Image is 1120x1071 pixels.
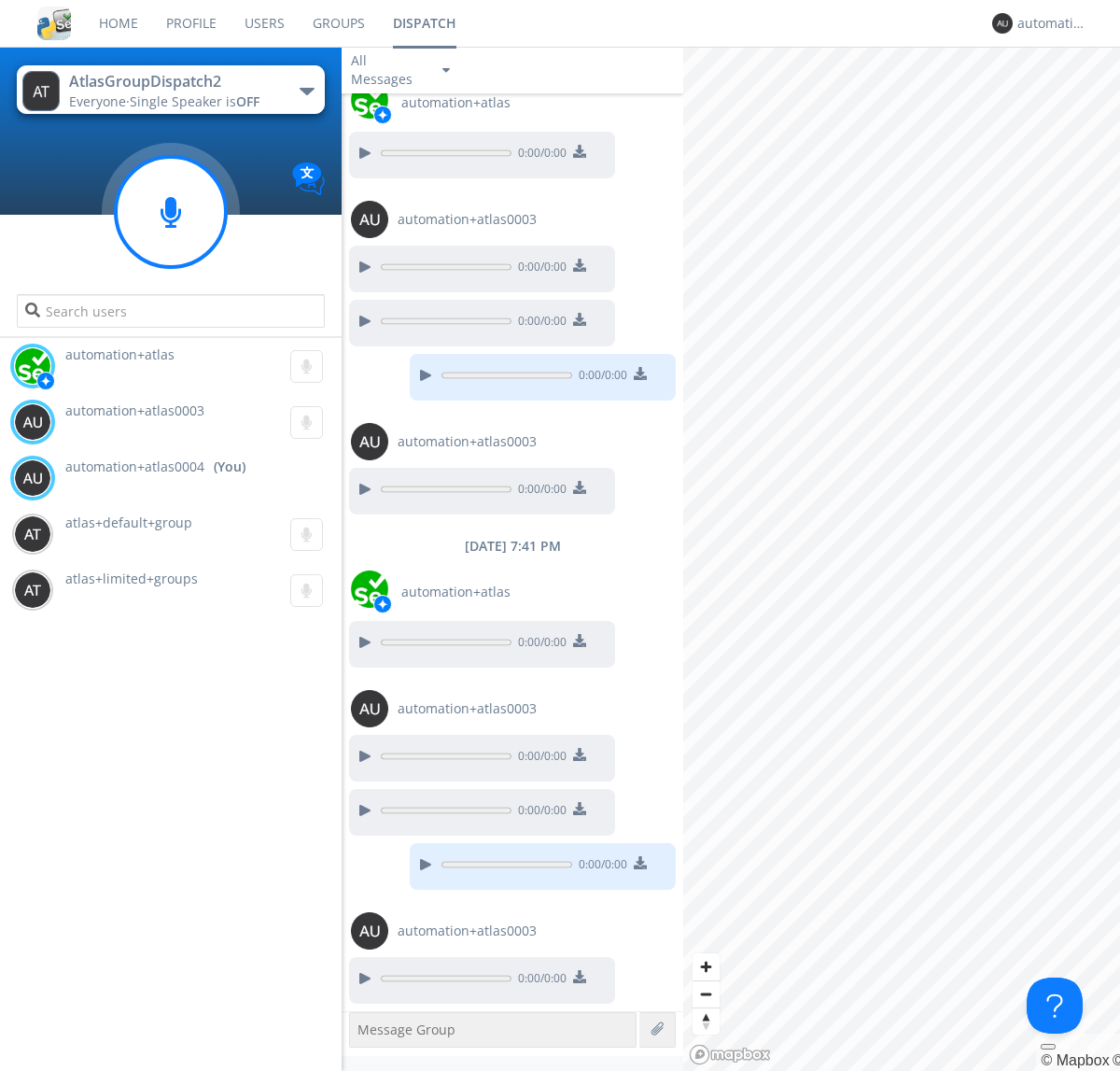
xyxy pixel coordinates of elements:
[14,571,51,609] img: 373638.png
[693,1008,720,1035] span: Reset bearing to north
[511,802,567,823] span: 0:00 / 0:00
[634,367,647,380] img: download media button
[14,403,51,441] img: 373638.png
[130,92,259,110] span: Single Speaker is
[14,347,51,385] img: d2d01cd9b4174d08988066c6d424eccd
[1041,1052,1109,1068] a: Mapbox
[693,980,720,1008] button: Zoom out
[14,459,51,497] img: 373638.png
[65,514,192,531] span: atlas+default+group
[69,92,279,111] div: Everyone ·
[511,970,567,991] span: 0:00 / 0:00
[401,583,511,601] span: automation+atlas
[511,748,567,768] span: 0:00 / 0:00
[511,481,567,501] span: 0:00 / 0:00
[65,570,198,587] span: atlas+limited+groups
[351,571,388,608] img: d2d01cd9b4174d08988066c6d424eccd
[573,145,586,158] img: download media button
[236,92,259,110] span: OFF
[1041,1044,1056,1050] button: Toggle attribution
[351,201,388,238] img: 373638.png
[693,981,720,1008] span: Zoom out
[398,922,537,940] span: automation+atlas0003
[69,71,279,92] div: AtlasGroupDispatch2
[17,65,324,114] button: AtlasGroupDispatch2Everyone·Single Speaker isOFF
[292,162,325,195] img: Translation enabled
[693,1008,720,1035] button: Reset bearing to north
[572,856,627,877] span: 0:00 / 0:00
[573,802,586,815] img: download media button
[14,515,51,553] img: 373638.png
[65,458,204,476] span: automation+atlas0004
[351,81,388,119] img: d2d01cd9b4174d08988066c6d424eccd
[351,912,388,950] img: 373638.png
[214,458,245,476] div: (You)
[442,68,450,73] img: caret-down-sm.svg
[1017,14,1087,33] div: automation+atlas0004
[634,856,647,869] img: download media button
[17,294,324,328] input: Search users
[37,7,71,40] img: cddb5a64eb264b2086981ab96f4c1ba7
[511,259,567,279] span: 0:00 / 0:00
[511,313,567,333] span: 0:00 / 0:00
[573,748,586,761] img: download media button
[572,367,627,388] span: 0:00 / 0:00
[22,71,60,111] img: 373638.png
[398,210,537,229] span: automation+atlas0003
[573,481,586,494] img: download media button
[351,690,388,727] img: 373638.png
[1027,978,1083,1034] iframe: Toggle Customer Support
[342,537,683,556] div: [DATE] 7:41 PM
[398,432,537,451] span: automation+atlas0003
[689,1044,771,1065] a: Mapbox logo
[573,634,586,647] img: download media button
[573,313,586,326] img: download media button
[401,93,511,112] span: automation+atlas
[351,51,426,89] div: All Messages
[573,970,586,983] img: download media button
[573,259,586,272] img: download media button
[693,953,720,980] button: Zoom in
[351,423,388,460] img: 373638.png
[511,634,567,655] span: 0:00 / 0:00
[65,345,175,363] span: automation+atlas
[398,699,537,718] span: automation+atlas0003
[992,13,1013,34] img: 373638.png
[511,145,567,165] span: 0:00 / 0:00
[65,402,204,419] span: automation+atlas0003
